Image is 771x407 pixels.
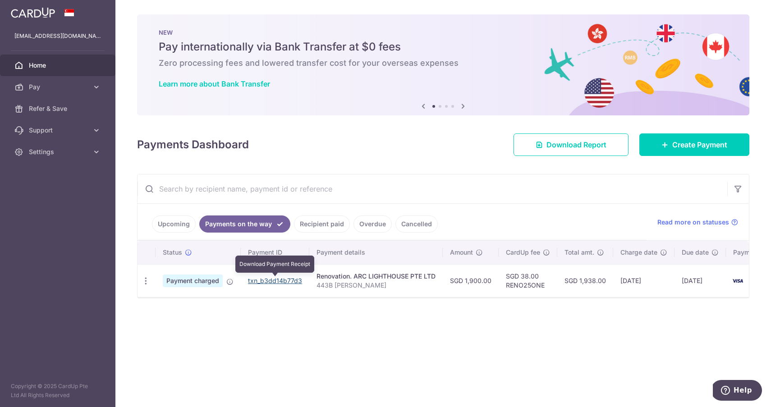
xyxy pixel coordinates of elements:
span: Download Report [546,139,606,150]
th: Payment details [309,241,443,264]
td: SGD 1,900.00 [443,264,499,297]
p: 443B [PERSON_NAME] [317,281,436,290]
h5: Pay internationally via Bank Transfer at $0 fees [159,40,728,54]
span: Settings [29,147,88,156]
img: CardUp [11,7,55,18]
th: Payment ID [241,241,309,264]
a: Create Payment [639,133,749,156]
a: Recipient paid [294,215,350,233]
a: Learn more about Bank Transfer [159,79,270,88]
span: Read more on statuses [657,218,729,227]
a: Download Report [514,133,629,156]
p: NEW [159,29,728,36]
span: Total amt. [564,248,594,257]
iframe: Opens a widget where you can find more information [713,380,762,402]
td: SGD 38.00 RENO25ONE [499,264,557,297]
div: Renovation. ARC LIGHTHOUSE PTE LTD [317,272,436,281]
span: Due date [682,248,709,257]
h4: Payments Dashboard [137,137,249,153]
span: Create Payment [672,139,727,150]
td: SGD 1,938.00 [557,264,613,297]
img: Bank Card [729,275,747,286]
span: Amount [450,248,473,257]
td: [DATE] [675,264,726,297]
a: txn_b3dd14b77d3 [248,277,302,284]
span: Refer & Save [29,104,88,113]
a: Upcoming [152,215,196,233]
div: Download Payment Receipt [235,256,314,273]
input: Search by recipient name, payment id or reference [138,174,727,203]
h6: Zero processing fees and lowered transfer cost for your overseas expenses [159,58,728,69]
span: Pay [29,82,88,91]
a: Overdue [353,215,392,233]
a: Read more on statuses [657,218,738,227]
img: Bank transfer banner [137,14,749,115]
span: Support [29,126,88,135]
td: [DATE] [613,264,675,297]
span: Payment charged [163,274,223,287]
span: Status [163,248,182,257]
span: CardUp fee [506,248,540,257]
span: Home [29,61,88,70]
span: 2008 [748,277,765,284]
a: Cancelled [395,215,438,233]
a: Payments on the way [199,215,290,233]
p: [EMAIL_ADDRESS][DOMAIN_NAME] [14,32,101,41]
span: Charge date [620,248,657,257]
